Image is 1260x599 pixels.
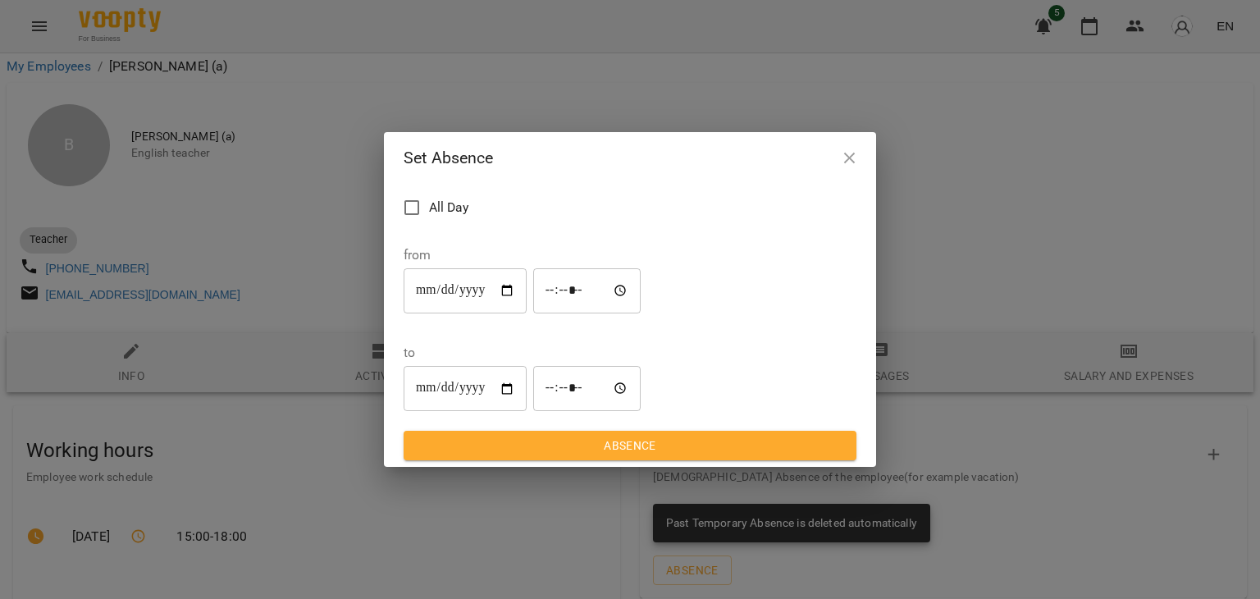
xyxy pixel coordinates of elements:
[404,145,856,171] h2: Set Absence
[417,436,843,455] span: Absence
[429,198,469,217] span: All Day
[404,346,641,359] label: to
[404,249,641,262] label: from
[404,431,856,460] button: Absence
